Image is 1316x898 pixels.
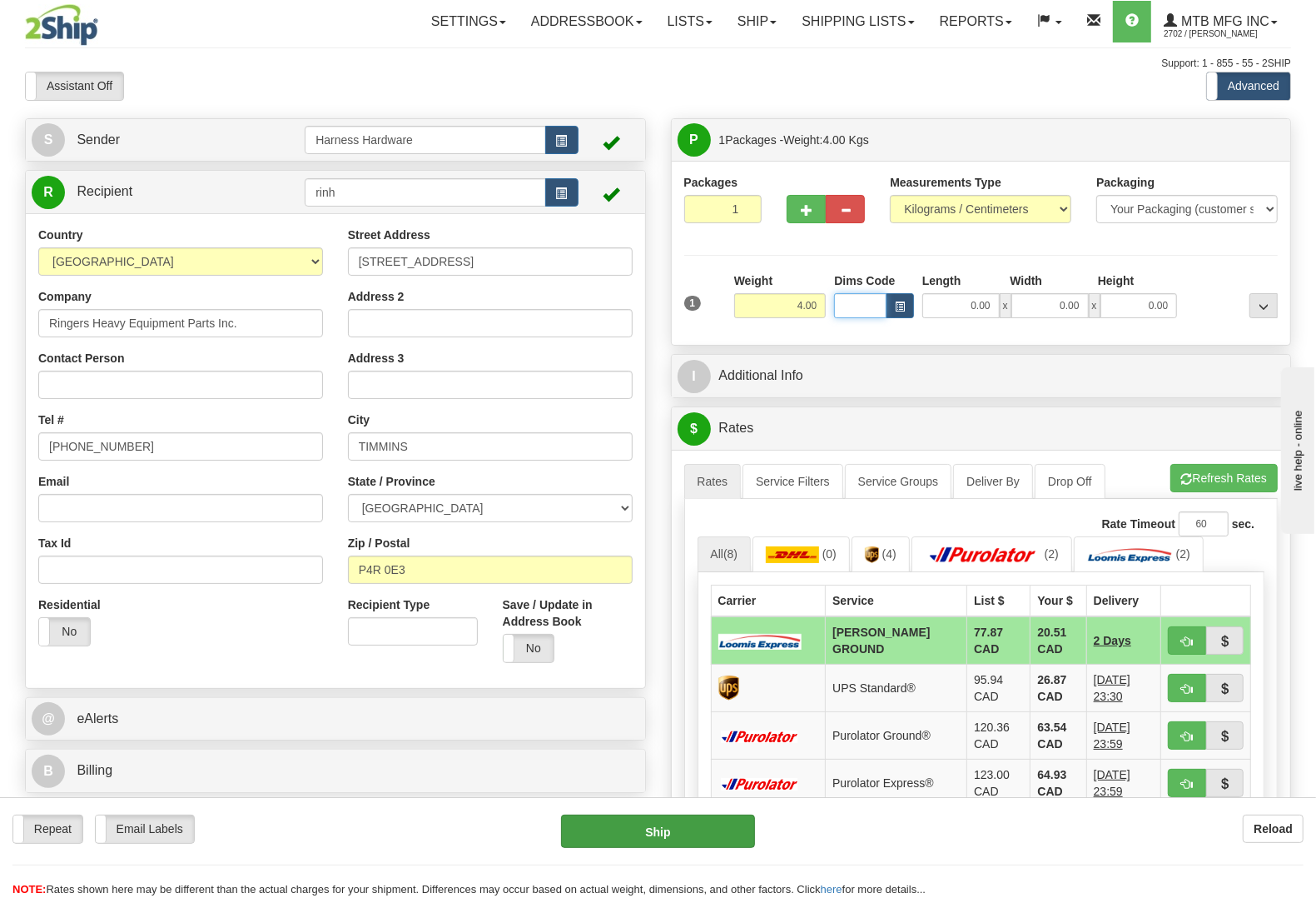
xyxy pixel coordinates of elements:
span: (8) [723,547,737,561]
label: Company [38,288,92,305]
td: Purolator Ground® [826,712,967,760]
label: State / Province [348,473,435,490]
span: $ [678,412,711,446]
a: Deliver By [953,464,1033,499]
img: UPS [718,676,739,701]
a: Drop Off [1035,464,1105,499]
div: ... [1249,293,1278,318]
label: Zip / Postal [348,535,410,551]
div: Support: 1 - 855 - 55 - 2SHIP [25,57,1291,71]
label: Save / Update in Address Book [503,596,633,630]
span: (4) [882,547,896,561]
span: Billing [77,763,112,777]
a: Service Filters [742,464,843,499]
span: @ [32,702,65,736]
span: P [678,123,711,157]
label: Packaging [1096,174,1155,191]
label: Weight [734,272,772,289]
span: (0) [822,547,837,561]
label: Repeat [13,816,82,842]
th: Service [826,586,967,617]
td: Purolator Express® [826,760,967,807]
span: 1 Day [1094,766,1154,800]
span: R [32,176,65,209]
label: Country [38,227,83,243]
span: Packages - [719,123,869,157]
img: UPS [865,546,879,563]
div: live help - online [12,14,154,27]
span: 1 [684,296,702,311]
input: Sender Id [305,126,545,154]
iframe: chat widget [1278,364,1314,534]
img: DHL [766,546,819,563]
td: [PERSON_NAME] GROUND [826,616,967,665]
span: S [32,123,65,157]
a: Shipping lists [789,1,926,42]
label: Rate Timeout [1102,516,1175,532]
label: Residential [38,596,101,613]
label: No [504,635,554,661]
th: Delivery [1086,586,1160,617]
span: (2) [1176,547,1190,561]
label: sec. [1232,516,1254,532]
a: Rates [684,464,742,499]
label: Address 3 [348,350,405,367]
span: 2702 / [PERSON_NAME] [1164,26,1289,42]
span: B [32,755,65,788]
a: S Sender [32,123,305,157]
span: eAlerts [77,711,118,726]
th: Your $ [1030,586,1086,617]
img: Loomis Express [1087,546,1173,563]
td: 120.36 CAD [967,712,1030,760]
img: Purolator [925,546,1041,563]
th: Carrier [711,586,826,617]
a: MTB MFG INC 2702 / [PERSON_NAME] [1151,1,1290,42]
a: Ship [725,1,789,42]
span: x [1089,293,1100,318]
span: (2) [1045,547,1059,561]
label: Address 2 [348,288,405,305]
td: 26.87 CAD [1030,665,1086,712]
label: Street Address [348,227,430,243]
a: here [821,883,842,896]
td: 77.87 CAD [967,616,1030,665]
td: 95.94 CAD [967,665,1030,712]
label: Email Labels [96,816,194,842]
label: Dims Code [834,272,895,289]
span: Kgs [849,133,869,147]
label: Recipient Type [348,596,430,613]
img: logo2702.jpg [25,4,98,46]
td: UPS Standard® [826,665,967,712]
button: Ship [561,815,755,848]
label: No [39,618,90,645]
input: Recipient Id [305,178,545,207]
label: Tel # [38,412,64,428]
span: 4.00 [823,133,846,147]
a: @ eAlerts [32,702,639,736]
a: B Billing [32,754,639,788]
a: $Rates [678,412,1285,446]
a: Reports [927,1,1025,42]
button: Refresh Rates [1170,464,1278,492]
a: All [698,536,752,571]
a: Addressbook [519,1,655,42]
label: Advanced [1207,72,1290,99]
span: 2 Days [1094,671,1154,705]
span: 1 Day [1094,719,1154,752]
img: Purolator [718,778,802,790]
th: List $ [967,586,1030,617]
td: 63.54 CAD [1030,712,1086,760]
td: 20.51 CAD [1030,616,1086,665]
img: Loomis Express [718,633,802,649]
a: R Recipient [32,175,275,209]
label: Width [1010,272,1042,289]
a: Lists [655,1,725,42]
a: IAdditional Info [678,359,1285,393]
span: Weight: [783,133,868,147]
button: Reload [1243,815,1304,843]
span: x [1000,293,1011,318]
label: Contact Person [38,350,124,367]
img: Purolator [718,731,802,742]
label: Assistant Off [26,72,123,99]
span: I [678,360,711,393]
